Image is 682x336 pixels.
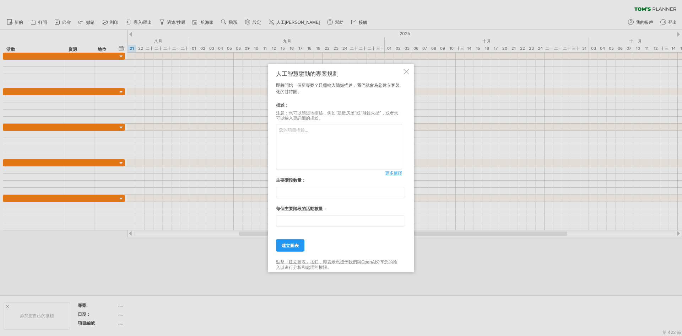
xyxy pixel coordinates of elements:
[276,102,289,107] font: 描述：
[276,110,398,120] font: 注意：您可以簡短地描述，例如“建造房屋”或“飛往火星”，或者您可以輸入更詳細的描述。
[276,259,397,270] font: 分享您的輸入
[276,82,400,94] font: 即將開始一個新專案？只需輸入簡短描述，我們就會為您建立客製化的甘特圖。
[276,177,306,183] font: 主要階段數量：
[276,259,376,265] a: 點擊「建立圖表」按鈕，即表示您授予我們與OpenAI
[280,264,331,270] font: 以進行分析和處理的權限。
[276,70,339,77] font: 人工智慧驅動的專案規劃
[276,206,327,211] font: 每個主要階段的活動數量：
[385,170,402,176] a: 更多選擇
[276,239,304,252] a: 建立圖表
[282,243,299,248] font: 建立圖表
